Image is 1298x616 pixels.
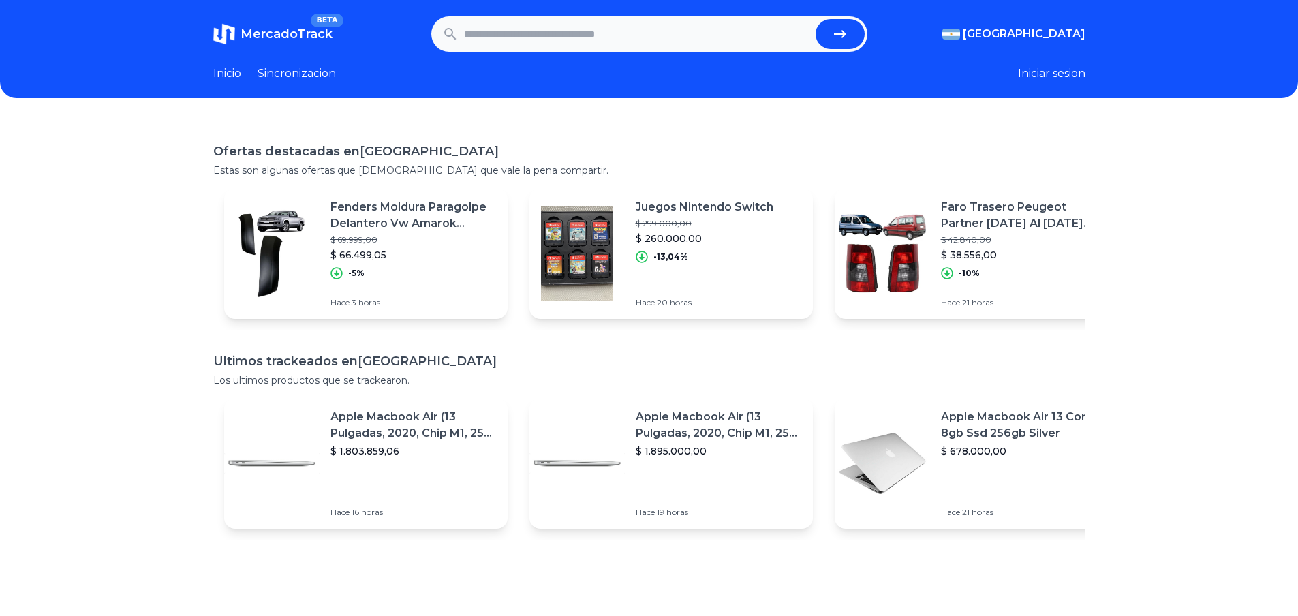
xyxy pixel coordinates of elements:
[636,297,773,308] p: Hace 20 horas
[1018,65,1085,82] button: Iniciar sesion
[636,444,802,458] p: $ 1.895.000,00
[941,507,1107,518] p: Hace 21 horas
[959,268,980,279] p: -10%
[941,444,1107,458] p: $ 678.000,00
[653,251,688,262] p: -13,04%
[529,188,813,319] a: Featured imageJuegos Nintendo Switch$ 299.000,00$ 260.000,00-13,04%Hace 20 horas
[529,398,813,529] a: Featured imageApple Macbook Air (13 Pulgadas, 2020, Chip M1, 256 Gb De Ssd, 8 Gb De Ram) - Plata$...
[942,26,1085,42] button: [GEOGRAPHIC_DATA]
[941,248,1107,262] p: $ 38.556,00
[213,23,333,45] a: MercadoTrackBETA
[224,416,320,511] img: Featured image
[330,199,497,232] p: Fenders Moldura Paragolpe Delantero Vw Amarok 2010/16 El Par
[330,409,497,442] p: Apple Macbook Air (13 Pulgadas, 2020, Chip M1, 256 Gb De Ssd, 8 Gb De Ram) - Plata
[636,218,773,229] p: $ 299.000,00
[636,199,773,215] p: Juegos Nintendo Switch
[963,26,1085,42] span: [GEOGRAPHIC_DATA]
[835,416,930,511] img: Featured image
[941,297,1107,308] p: Hace 21 horas
[213,164,1085,177] p: Estas son algunas ofertas que [DEMOGRAPHIC_DATA] que vale la pena compartir.
[330,234,497,245] p: $ 69.999,00
[636,409,802,442] p: Apple Macbook Air (13 Pulgadas, 2020, Chip M1, 256 Gb De Ssd, 8 Gb De Ram) - Plata
[835,398,1118,529] a: Featured imageApple Macbook Air 13 Core I5 8gb Ssd 256gb Silver$ 678.000,00Hace 21 horas
[835,206,930,301] img: Featured image
[941,199,1107,232] p: Faro Trasero Peugeot Partner [DATE] Al [DATE] Original Tyc 1 Por
[330,248,497,262] p: $ 66.499,05
[941,234,1107,245] p: $ 42.840,00
[213,142,1085,161] h1: Ofertas destacadas en [GEOGRAPHIC_DATA]
[941,409,1107,442] p: Apple Macbook Air 13 Core I5 8gb Ssd 256gb Silver
[241,27,333,42] span: MercadoTrack
[213,373,1085,387] p: Los ultimos productos que se trackearon.
[636,507,802,518] p: Hace 19 horas
[224,188,508,319] a: Featured imageFenders Moldura Paragolpe Delantero Vw Amarok 2010/16 El Par$ 69.999,00$ 66.499,05-...
[330,507,497,518] p: Hace 16 horas
[348,268,365,279] p: -5%
[224,206,320,301] img: Featured image
[311,14,343,27] span: BETA
[636,232,773,245] p: $ 260.000,00
[258,65,336,82] a: Sincronizacion
[213,65,241,82] a: Inicio
[529,206,625,301] img: Featured image
[835,188,1118,319] a: Featured imageFaro Trasero Peugeot Partner [DATE] Al [DATE] Original Tyc 1 Por$ 42.840,00$ 38.556...
[224,398,508,529] a: Featured imageApple Macbook Air (13 Pulgadas, 2020, Chip M1, 256 Gb De Ssd, 8 Gb De Ram) - Plata$...
[213,352,1085,371] h1: Ultimos trackeados en [GEOGRAPHIC_DATA]
[330,444,497,458] p: $ 1.803.859,06
[213,23,235,45] img: MercadoTrack
[942,29,960,40] img: Argentina
[529,416,625,511] img: Featured image
[330,297,497,308] p: Hace 3 horas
